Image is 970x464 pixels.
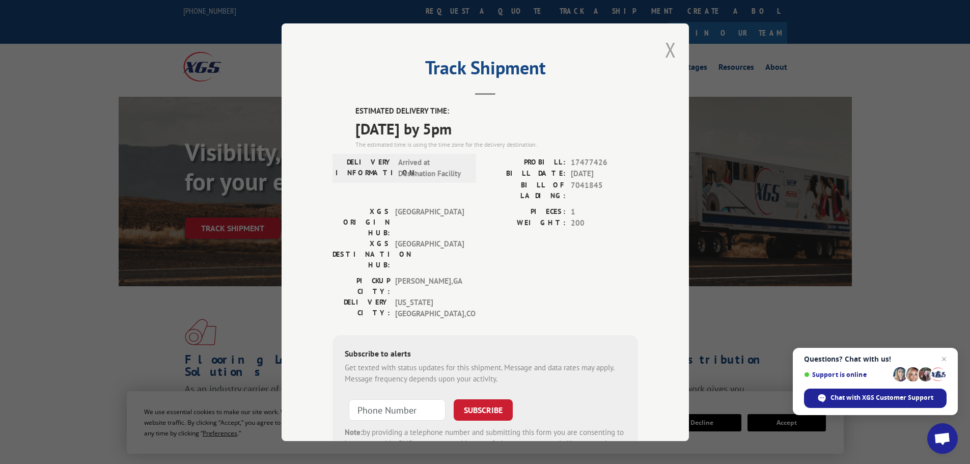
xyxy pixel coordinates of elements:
div: The estimated time is using the time zone for the delivery destination. [355,140,638,149]
label: DELIVERY INFORMATION: [336,156,393,179]
span: [PERSON_NAME] , GA [395,275,464,296]
label: XGS ORIGIN HUB: [332,206,390,238]
span: [DATE] by 5pm [355,117,638,140]
span: 200 [571,217,638,229]
label: PIECES: [485,206,566,217]
span: Arrived at Destination Facility [398,156,467,179]
label: ESTIMATED DELIVERY TIME: [355,105,638,117]
label: XGS DESTINATION HUB: [332,238,390,270]
span: Chat with XGS Customer Support [830,393,933,402]
span: [DATE] [571,168,638,180]
button: SUBSCRIBE [454,399,513,420]
label: WEIGHT: [485,217,566,229]
label: PROBILL: [485,156,566,168]
button: Close modal [665,36,676,63]
div: Chat with XGS Customer Support [804,389,947,408]
input: Phone Number [349,399,446,420]
span: Questions? Chat with us! [804,355,947,363]
div: Open chat [927,423,958,454]
label: BILL DATE: [485,168,566,180]
div: Subscribe to alerts [345,347,626,362]
label: PICKUP CITY: [332,275,390,296]
strong: Note: [345,427,363,436]
h2: Track Shipment [332,61,638,80]
label: DELIVERY CITY: [332,296,390,319]
label: BILL OF LADING: [485,179,566,201]
span: [US_STATE][GEOGRAPHIC_DATA] , CO [395,296,464,319]
span: Support is online [804,371,890,378]
span: Close chat [938,353,950,365]
span: 1 [571,206,638,217]
span: 17477426 [571,156,638,168]
div: Get texted with status updates for this shipment. Message and data rates may apply. Message frequ... [345,362,626,385]
span: [GEOGRAPHIC_DATA] [395,238,464,270]
span: 7041845 [571,179,638,201]
div: by providing a telephone number and submitting this form you are consenting to be contacted by SM... [345,426,626,461]
span: [GEOGRAPHIC_DATA] [395,206,464,238]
